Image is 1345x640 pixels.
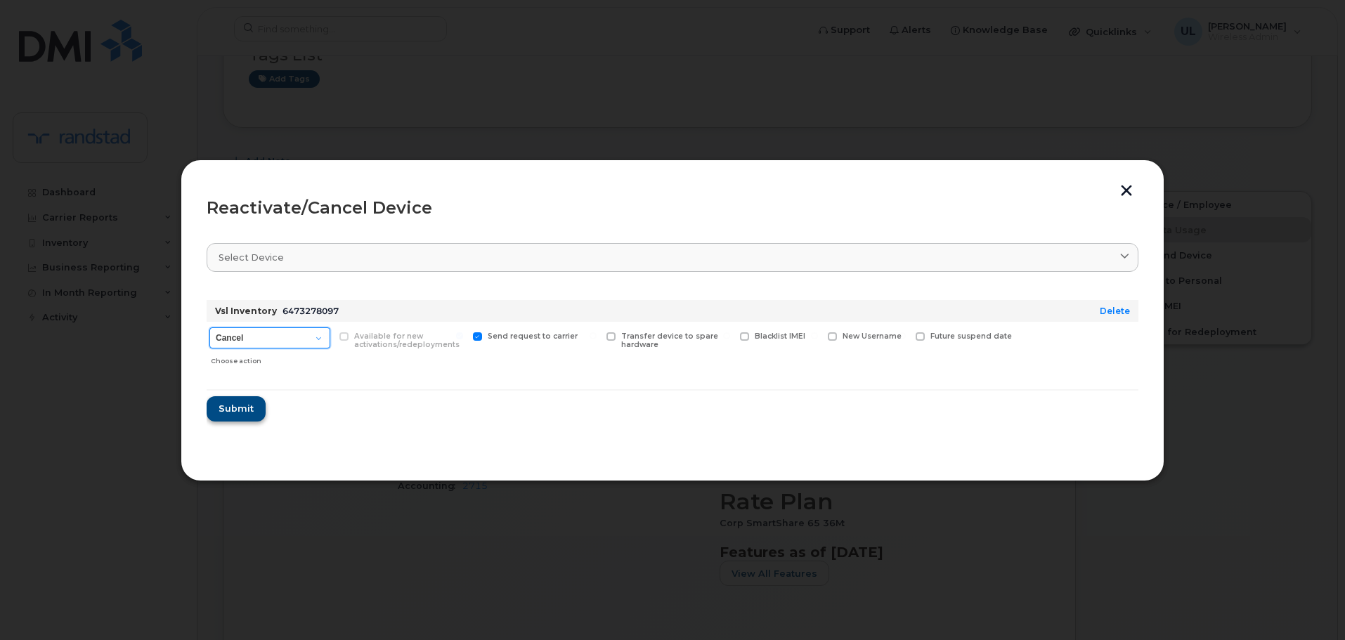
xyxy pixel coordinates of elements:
span: Blacklist IMEI [755,332,805,341]
span: New Username [843,332,902,341]
span: Send request to carrier [488,332,578,341]
span: Available for new activations/redeployments [354,332,460,350]
input: Blacklist IMEI [723,332,730,339]
input: Future suspend date [899,332,906,339]
div: Reactivate/Cancel Device [207,200,1138,216]
strong: Vsl Inventory [215,306,277,316]
a: Delete [1100,306,1130,316]
a: Select device [207,243,1138,272]
button: Submit [207,396,266,422]
span: Future suspend date [930,332,1012,341]
input: New Username [811,332,818,339]
div: Choose action [211,350,330,367]
span: 6473278097 [282,306,339,316]
input: Send request to carrier [456,332,463,339]
input: Available for new activations/redeployments [323,332,330,339]
span: Select device [219,251,284,264]
input: Transfer device to spare hardware [590,332,597,339]
span: Submit [219,402,254,415]
span: Transfer device to spare hardware [621,332,718,350]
